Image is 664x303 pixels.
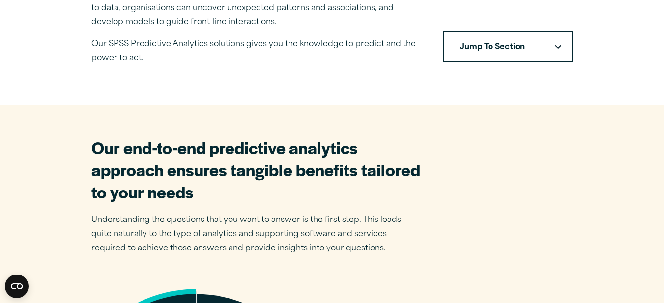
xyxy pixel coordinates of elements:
button: Jump To SectionDownward pointing chevron [443,31,573,62]
button: Open CMP widget [5,275,29,298]
svg: Downward pointing chevron [555,45,561,49]
h2: Our end-to-end predictive analytics approach ensures tangible benefits tailored to your needs [91,137,421,203]
p: Understanding the questions that you want to answer is the first step. This leads quite naturally... [91,213,421,255]
nav: Table of Contents [443,31,573,62]
p: Our SPSS Predictive Analytics solutions gives you the knowledge to predict and the power to act. [91,37,419,66]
